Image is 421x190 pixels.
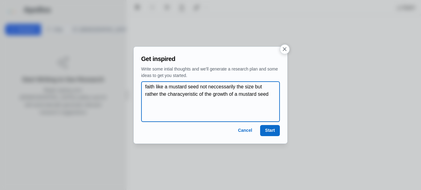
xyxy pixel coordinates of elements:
textarea: faith like a mustard seed not neccessarily the size but rather the characyeristic of the growth o... [145,83,280,120]
button: Start [260,125,280,136]
h2: Get inspired [141,54,280,63]
iframe: Drift Widget Chat Controller [390,159,414,183]
button: Cancel [233,125,257,136]
p: Write some intial thoughts and we'll generate a research plan and some ideas to get you started. [141,66,280,79]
